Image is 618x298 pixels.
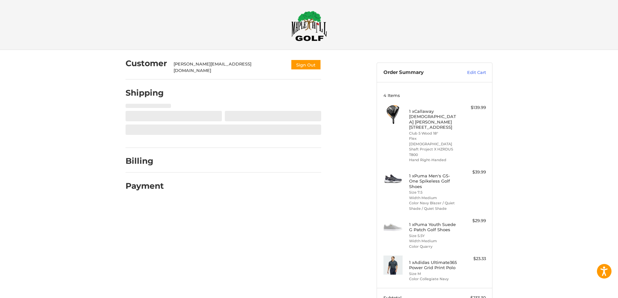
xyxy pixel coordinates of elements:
[460,218,486,224] div: $29.99
[460,256,486,262] div: $23.33
[409,136,459,147] li: Flex [DEMOGRAPHIC_DATA]
[409,276,459,282] li: Color Collegiate Navy
[409,131,459,136] li: Club 5 Wood 18°
[409,109,459,130] h4: 1 x Callaway [DEMOGRAPHIC_DATA] [PERSON_NAME] [STREET_ADDRESS]
[409,260,459,270] h4: 1 x Adidas Ultimate365 Power Grid Print Polo
[383,69,453,76] h3: Order Summary
[409,200,459,211] li: Color Navy Blazer / Quiet Shade / Quiet Shade
[409,244,459,249] li: Color Quarry
[460,104,486,111] div: $139.99
[174,61,285,74] div: [PERSON_NAME][EMAIL_ADDRESS][DOMAIN_NAME]
[291,59,321,70] button: Sign Out
[126,156,164,166] h2: Billing
[409,157,459,163] li: Hand Right-Handed
[291,11,327,41] img: Maple Hill Golf
[126,58,167,68] h2: Customer
[409,233,459,239] li: Size 5.5Y
[460,169,486,175] div: $39.99
[126,181,164,191] h2: Payment
[409,173,459,189] h4: 1 x Puma Men's GS-One Spikeless Golf Shoes
[409,195,459,201] li: Width Medium
[409,271,459,277] li: Size M
[409,238,459,244] li: Width Medium
[409,147,459,157] li: Shaft Project X HZRDUS T800
[409,190,459,195] li: Size 7.5
[453,69,486,76] a: Edit Cart
[383,93,486,98] h3: 4 Items
[409,222,459,232] h4: 1 x Puma Youth Suede G Patch Golf Shoes
[126,88,164,98] h2: Shipping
